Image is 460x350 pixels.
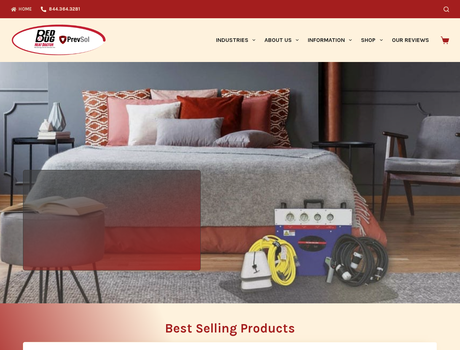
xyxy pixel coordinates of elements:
[11,24,106,57] img: Prevsol/Bed Bug Heat Doctor
[211,18,433,62] nav: Primary
[357,18,387,62] a: Shop
[260,18,303,62] a: About Us
[23,322,437,335] h2: Best Selling Products
[211,18,260,62] a: Industries
[303,18,357,62] a: Information
[444,7,449,12] button: Search
[387,18,433,62] a: Our Reviews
